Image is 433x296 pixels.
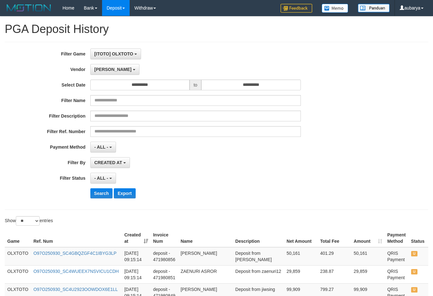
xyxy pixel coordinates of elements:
td: [PERSON_NAME] [178,247,233,266]
td: [DATE] 09:15:14 [122,247,151,266]
td: 50,161 [284,247,318,266]
td: deposit - 471980856 [151,247,178,266]
th: Created at: activate to sort column ascending [122,229,151,247]
th: Description [233,229,284,247]
img: Button%20Memo.svg [322,4,348,13]
td: ZAENURI ASROR [178,265,233,283]
td: deposit - 471980851 [151,265,178,283]
td: 401.29 [318,247,351,266]
span: - ALL - [94,176,108,181]
button: Export [114,188,135,198]
th: Status [409,229,428,247]
td: OLXTOTO [5,265,31,283]
a: O97O250930_SC4GBQZGF4C1IBYG3LP [33,251,116,256]
td: QRIS Payment [385,247,409,266]
span: UNPAID [411,251,417,256]
td: OLXTOTO [5,247,31,266]
h1: PGA Deposit History [5,23,428,35]
span: to [190,80,202,90]
select: Showentries [16,216,40,226]
span: [ITOTO] OLXTOTO [94,51,133,56]
button: [ITOTO] OLXTOTO [90,48,141,59]
span: - ALL - [94,145,108,150]
span: [PERSON_NAME] [94,67,132,72]
td: [DATE] 09:15:14 [122,265,151,283]
td: 50,161 [351,247,385,266]
td: 29,859 [284,265,318,283]
th: Name [178,229,233,247]
span: UNPAID [411,269,417,274]
button: Search [90,188,113,198]
img: panduan.png [358,4,390,12]
button: [PERSON_NAME] [90,64,139,75]
button: - ALL - [90,142,116,152]
th: Amount: activate to sort column ascending [351,229,385,247]
span: CREATED AT [94,160,122,165]
td: 238.87 [318,265,351,283]
td: 29,859 [351,265,385,283]
th: Invoice Num [151,229,178,247]
img: MOTION_logo.png [5,3,53,13]
th: Game [5,229,31,247]
a: O97O250930_SC4U2923OOWDOX6E1LL [33,287,118,292]
th: Ref. Num [31,229,122,247]
td: Deposit from [PERSON_NAME] [233,247,284,266]
a: O97O250930_SC4WUEEX7NSVICU1CDH [33,269,119,274]
img: Feedback.jpg [281,4,312,13]
button: CREATED AT [90,157,130,168]
button: - ALL - [90,173,116,183]
span: UNPAID [411,287,417,293]
th: Net Amount [284,229,318,247]
td: QRIS Payment [385,265,409,283]
th: Total Fee [318,229,351,247]
th: Payment Method [385,229,409,247]
label: Show entries [5,216,53,226]
td: Deposit from zaenuri12 [233,265,284,283]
